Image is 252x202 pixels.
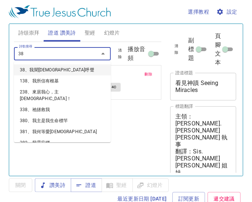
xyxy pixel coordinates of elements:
p: 詩 Hymns [21,42,36,46]
button: 4C [107,83,121,92]
span: 聖經 [85,28,95,38]
span: 4C [112,84,117,91]
button: 清除 [112,46,128,61]
button: 選擇教程 [185,5,212,19]
span: 幻燈片 [104,28,120,38]
li: 380、我主是我生命標竿 [14,115,111,126]
button: 刪除 [140,70,157,79]
span: 副標題 [189,36,194,63]
span: 刪除 [145,71,152,78]
li: 338、祂拯救我 [14,104,111,115]
div: 主領：[PERSON_NAME]. [PERSON_NAME] [PERSON_NAME] 執事 翻譯：Sis. [PERSON_NAME] [PERSON_NAME] 姐妹 今日讀經進度：[P... [2,24,54,61]
img: True Jesus Church [9,5,111,18]
button: 證道 [71,178,102,192]
div: 看見神蹟 Seeing Miracles [2,7,54,20]
span: 讚美詩 [41,181,65,190]
li: 237 [23,47,32,54]
li: 238、來居我心，主[DEMOGRAPHIC_DATA]！ [14,86,111,104]
span: 證道 [77,181,96,190]
span: 播放音頻 [128,45,147,63]
button: 設定 [215,5,240,19]
button: 讚美詩 [35,178,71,192]
li: 38、我聞[DEMOGRAPHIC_DATA]呼聲 [14,64,111,75]
span: 頁腳文本 [215,32,221,67]
span: 清除 [175,43,178,56]
li: 138、我所信有根基 [14,75,111,86]
button: Close [98,49,108,59]
textarea: 主領：[PERSON_NAME]. [PERSON_NAME] [PERSON_NAME] 執事 翻譯：Sis. [PERSON_NAME] [PERSON_NAME] 姐妹 今日讀經進度：[P... [175,113,231,176]
span: 設定 [218,7,237,17]
span: 詩頌崇拜 [18,28,40,38]
textarea: 看見神蹟 Seeing Miracles [175,79,231,93]
span: 清除 [117,47,123,60]
span: 證道 讚美詩 [48,28,76,38]
li: 381、我何等愛[DEMOGRAPHIC_DATA] [14,126,111,137]
button: 清除 [170,42,183,57]
li: 382、我靈安穩 [14,137,111,148]
span: 選擇教程 [188,7,209,17]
